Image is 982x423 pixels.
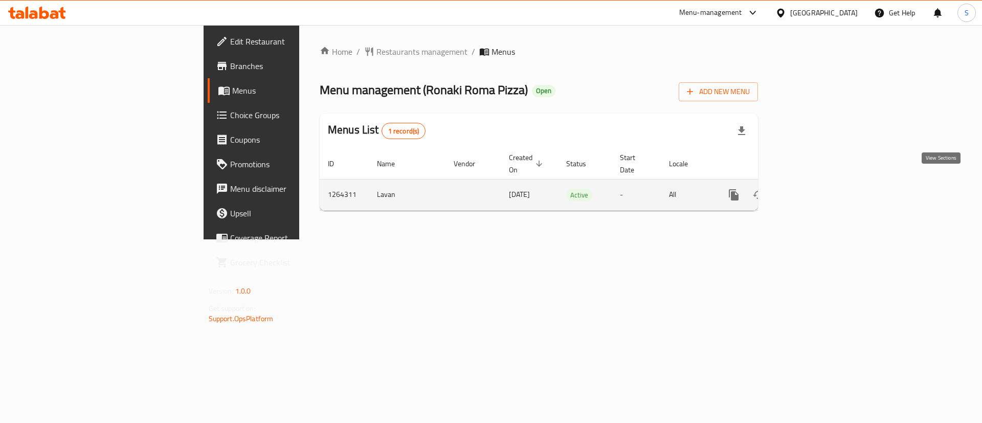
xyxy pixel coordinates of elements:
span: Edit Restaurant [230,35,360,48]
span: Menu disclaimer [230,183,360,195]
span: Version: [209,284,234,298]
a: Promotions [208,152,368,176]
div: [GEOGRAPHIC_DATA] [790,7,858,18]
button: Change Status [746,183,771,207]
li: / [472,46,475,58]
a: Restaurants management [364,46,467,58]
a: Choice Groups [208,103,368,127]
a: Support.OpsPlatform [209,312,274,325]
div: Menu-management [679,7,742,19]
a: Coverage Report [208,226,368,250]
a: Edit Restaurant [208,29,368,54]
span: Coupons [230,133,360,146]
span: Menus [492,46,515,58]
button: more [722,183,746,207]
span: Locale [669,158,701,170]
span: Vendor [454,158,488,170]
a: Grocery Checklist [208,250,368,275]
td: All [661,179,713,210]
nav: breadcrumb [320,46,758,58]
div: Export file [729,119,754,143]
span: Status [566,158,599,170]
h2: Menus List [328,122,426,139]
span: Promotions [230,158,360,170]
button: Add New Menu [679,82,758,101]
span: Coverage Report [230,232,360,244]
span: 1.0.0 [235,284,251,298]
span: Get support on: [209,302,256,315]
a: Menu disclaimer [208,176,368,201]
a: Branches [208,54,368,78]
td: - [612,179,661,210]
a: Coupons [208,127,368,152]
span: Start Date [620,151,649,176]
span: Menus [232,84,360,97]
span: [DATE] [509,188,530,201]
span: Choice Groups [230,109,360,121]
span: Branches [230,60,360,72]
span: Active [566,189,592,201]
span: Menu management ( Ronaki Roma Pizza ) [320,78,528,101]
span: Open [532,86,555,95]
a: Upsell [208,201,368,226]
span: Add New Menu [687,85,750,98]
span: Restaurants management [376,46,467,58]
td: Lavan [369,179,445,210]
div: Open [532,85,555,97]
span: Grocery Checklist [230,256,360,269]
th: Actions [713,148,828,180]
span: Name [377,158,408,170]
span: 1 record(s) [382,126,426,136]
span: Created On [509,151,546,176]
span: Upsell [230,207,360,219]
table: enhanced table [320,148,828,211]
span: S [965,7,969,18]
span: ID [328,158,347,170]
div: Total records count [382,123,426,139]
a: Menus [208,78,368,103]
